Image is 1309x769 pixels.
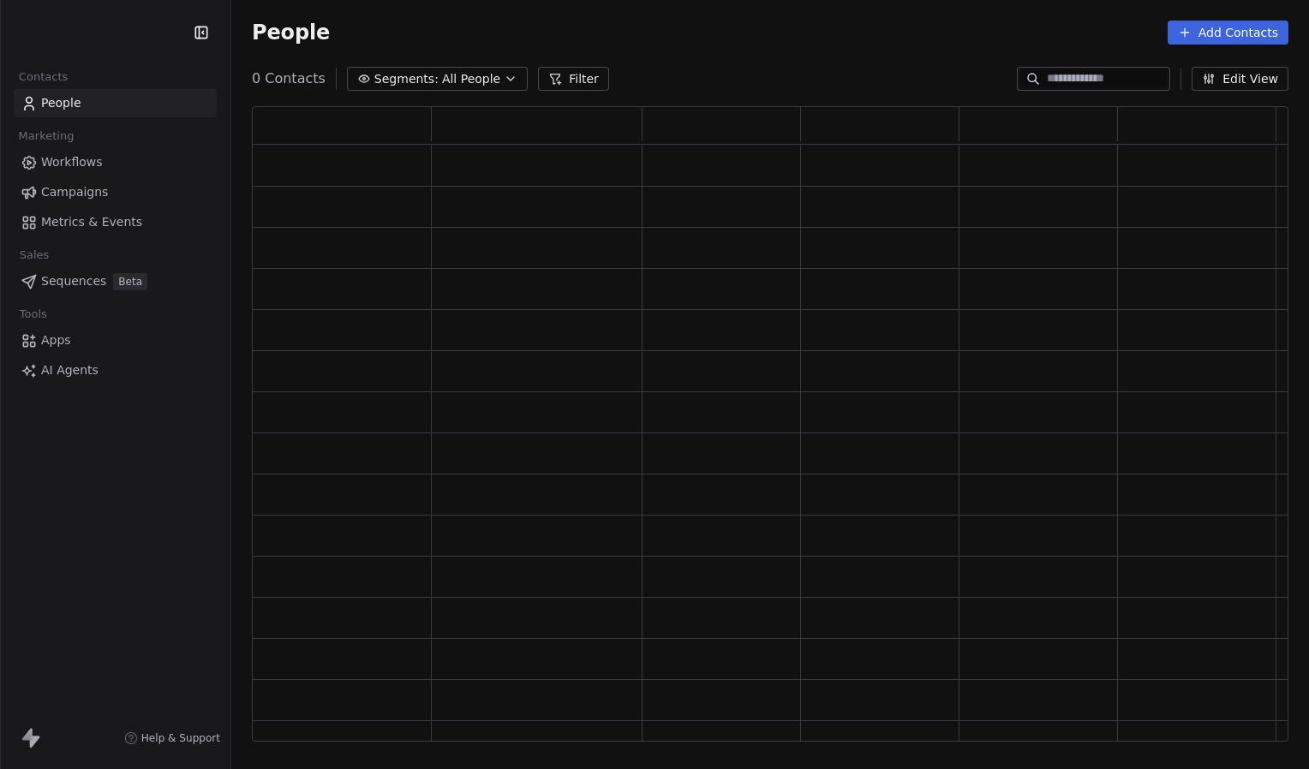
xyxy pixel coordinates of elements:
span: Contacts [11,64,75,90]
span: 0 Contacts [252,69,326,89]
span: Workflows [41,153,103,171]
a: People [14,89,217,117]
span: Metrics & Events [41,213,142,231]
a: Workflows [14,148,217,176]
span: Segments: [374,70,439,88]
button: Filter [538,67,609,91]
span: Sales [12,242,57,268]
span: Apps [41,331,71,349]
button: Add Contacts [1168,21,1288,45]
a: Help & Support [124,731,220,745]
span: Help & Support [141,731,220,745]
span: People [41,94,81,112]
span: People [252,20,330,45]
span: Sequences [41,272,106,290]
span: Tools [12,301,54,327]
a: AI Agents [14,356,217,384]
span: Beta [113,273,147,290]
a: Metrics & Events [14,208,217,236]
span: All People [442,70,500,88]
span: Campaigns [41,183,108,201]
a: SequencesBeta [14,267,217,295]
button: Edit View [1192,67,1288,91]
a: Campaigns [14,178,217,206]
span: Marketing [11,123,81,149]
a: Apps [14,326,217,355]
span: AI Agents [41,361,99,379]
